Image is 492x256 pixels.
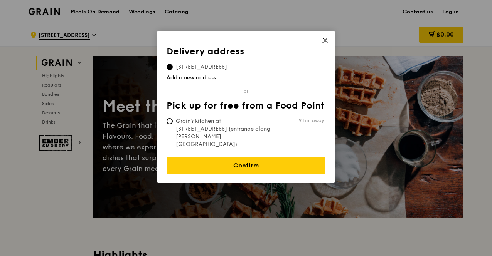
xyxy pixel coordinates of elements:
a: Confirm [167,157,325,174]
a: Add a new address [167,74,325,82]
input: [STREET_ADDRESS] [167,64,173,70]
span: 9.1km away [299,117,324,124]
th: Pick up for free from a Food Point [167,100,325,114]
span: Grain's kitchen at [STREET_ADDRESS] (entrance along [PERSON_NAME][GEOGRAPHIC_DATA]) [167,117,281,148]
span: [STREET_ADDRESS] [167,63,236,71]
input: Grain's kitchen at [STREET_ADDRESS] (entrance along [PERSON_NAME][GEOGRAPHIC_DATA])9.1km away [167,118,173,124]
th: Delivery address [167,46,325,60]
